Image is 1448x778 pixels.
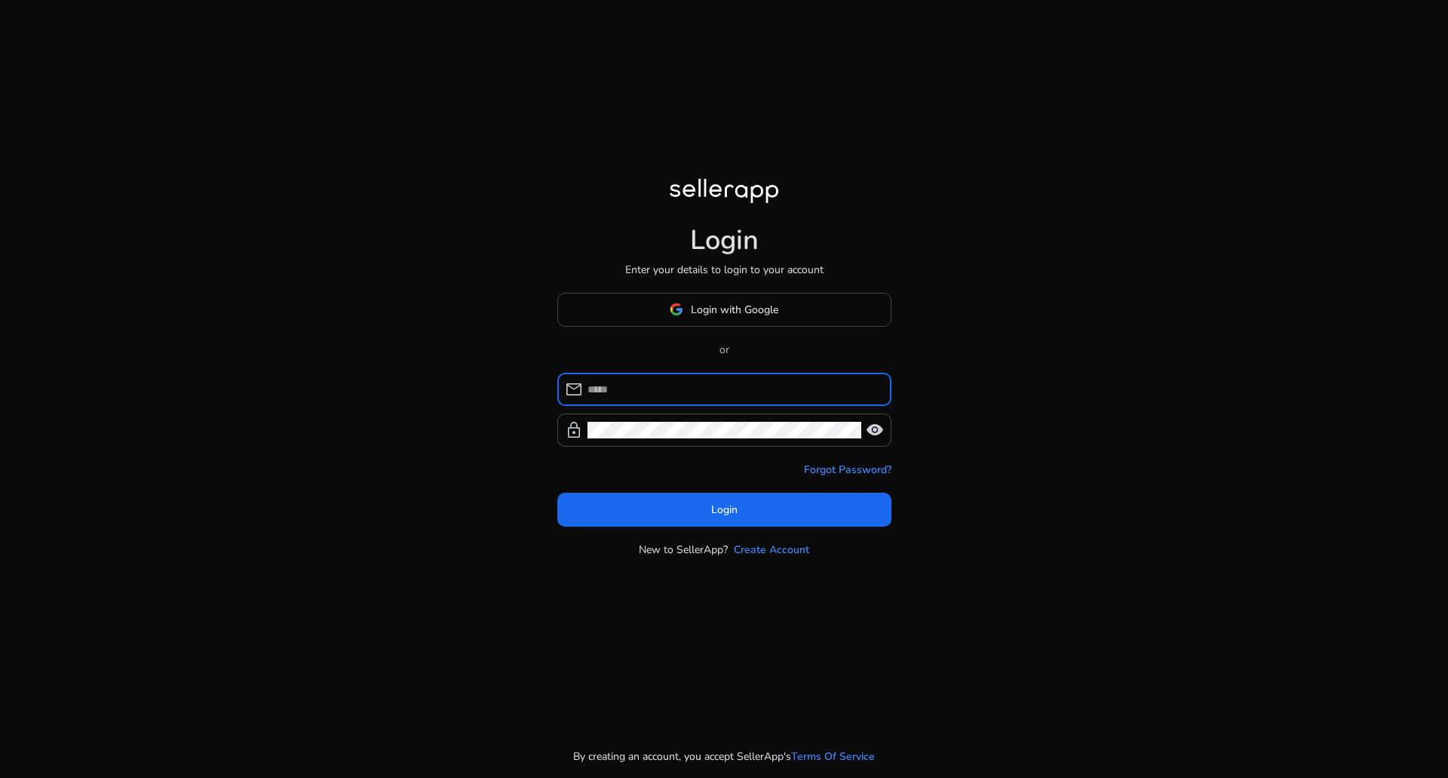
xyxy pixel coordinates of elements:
span: Login with Google [691,302,778,318]
img: google-logo.svg [670,303,683,316]
a: Forgot Password? [804,462,891,478]
a: Terms Of Service [791,749,875,764]
a: Create Account [734,542,809,558]
p: New to SellerApp? [639,542,728,558]
span: lock [565,421,583,439]
p: or [557,342,891,358]
span: visibility [866,421,884,439]
span: mail [565,380,583,398]
button: Login with Google [557,293,891,327]
p: Enter your details to login to your account [625,262,824,278]
span: Login [711,502,738,518]
button: Login [557,493,891,527]
h1: Login [690,224,759,257]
